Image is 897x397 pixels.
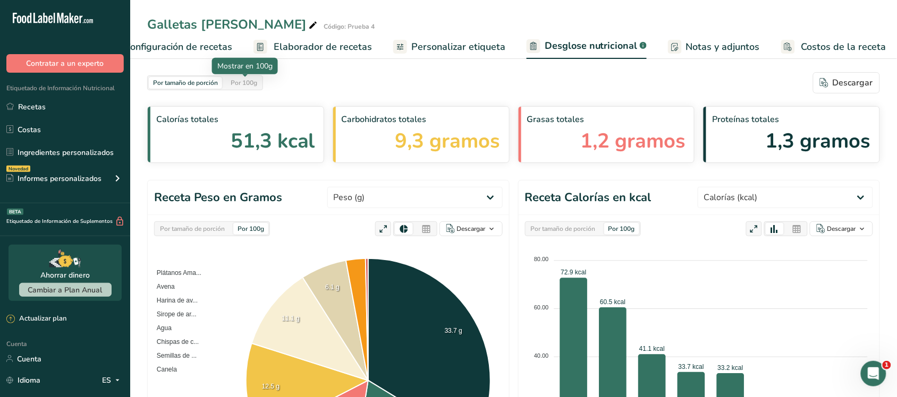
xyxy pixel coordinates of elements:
a: Costos de la receta [781,35,886,59]
button: Descargar [813,72,880,93]
font: Grasas totales [527,114,585,125]
font: 9,3 gramos [395,127,501,154]
button: Descargar [810,221,873,236]
span: Semillas de ... [149,352,197,359]
font: Receta Calorías en kcal [525,189,651,205]
span: Harina de av... [149,297,198,304]
button: Descargar [439,221,503,236]
span: Chispas de c... [149,338,199,346]
font: Por tamaño de porción [153,79,218,87]
span: Agua [149,324,172,332]
font: Galletas [PERSON_NAME] [147,16,307,33]
font: Elaborador de recetas [274,40,372,53]
font: ES [102,375,111,385]
font: Por 100g [238,225,264,233]
font: Recetas [18,102,46,112]
font: Cuenta [6,340,27,348]
font: Ingredientes personalizados [18,148,114,158]
a: Desglose nutricional [527,34,647,59]
font: Descargar [833,77,873,89]
font: 51,3 kcal [231,127,315,154]
font: 1,2 gramos [580,127,686,154]
font: Por 100g [608,225,635,233]
font: Ahorrar dinero [40,270,90,280]
span: Avena [149,283,175,290]
font: Receta Peso en Gramos [154,189,282,205]
font: Informes personalizados [18,174,101,184]
a: Notas y adjuntos [668,35,760,59]
font: Descargar [457,225,486,233]
font: Idioma [18,375,40,385]
a: Elaborador de recetas [253,35,372,59]
font: Calorías totales [156,114,218,125]
button: Contratar a un experto [6,54,124,73]
font: Descargar [827,225,856,233]
font: Por tamaño de porción [160,225,225,233]
font: Notas y adjuntos [686,40,760,53]
font: Configuración de recetas [124,40,232,53]
iframe: Chat en vivo de Intercom [861,361,886,386]
font: Etiquetado de Información Nutricional [6,84,115,92]
font: Novedad [9,166,28,172]
font: Personalizar etiqueta [411,40,505,53]
a: Configuración de recetas [104,35,232,59]
tspan: 40.00 [534,352,549,359]
font: Por 100g [231,79,257,87]
font: Actualizar plan [19,314,66,323]
font: 1,3 gramos [766,127,871,154]
font: Costos de la receta [801,40,886,53]
span: Plátanos Ama... [149,269,201,277]
button: Cambiar a Plan Anual [19,283,112,297]
a: Personalizar etiqueta [393,35,505,59]
font: Cuenta [17,354,41,364]
font: Proteínas totales [712,114,779,125]
font: Cambiar a Plan Anual [28,285,103,295]
font: Costas [18,125,41,135]
font: Etiquetado de Información de Suplementos [6,218,113,225]
tspan: 80.00 [534,256,549,262]
font: BETA [9,209,21,215]
span: Sirope de ar... [149,310,197,318]
tspan: 60.00 [534,304,549,310]
font: 1 [885,361,889,368]
font: Código: Prueba 4 [324,22,375,31]
font: Desglose nutricional [545,39,638,52]
font: Contratar a un experto [27,58,104,68]
font: Carbohidratos totales [342,114,427,125]
span: Canela [149,366,177,373]
font: Por tamaño de porción [531,225,596,233]
font: Mostrar en 100g [217,61,273,71]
